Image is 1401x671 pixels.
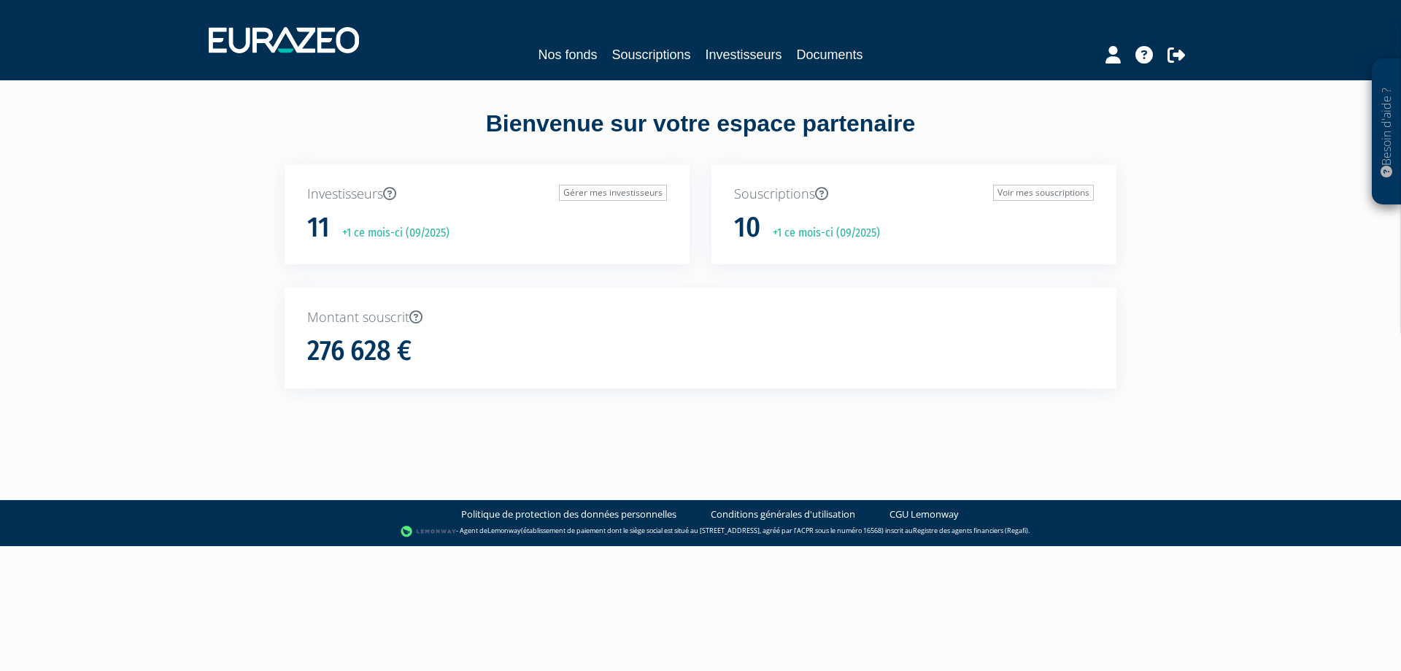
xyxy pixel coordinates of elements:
[209,27,359,53] img: 1732889491-logotype_eurazeo_blanc_rvb.png
[307,308,1094,327] p: Montant souscrit
[15,524,1386,539] div: - Agent de (établissement de paiement dont le siège social est situé au [STREET_ADDRESS], agréé p...
[734,212,760,243] h1: 10
[913,526,1028,535] a: Registre des agents financiers (Regafi)
[559,185,667,201] a: Gérer mes investisseurs
[734,185,1094,204] p: Souscriptions
[307,212,330,243] h1: 11
[487,526,521,535] a: Lemonway
[797,45,863,65] a: Documents
[706,45,782,65] a: Investisseurs
[274,107,1127,164] div: Bienvenue sur votre espace partenaire
[307,336,412,367] h1: 276 628 €
[461,507,676,521] a: Politique de protection des données personnelles
[401,524,457,539] img: logo-lemonway.png
[307,185,667,204] p: Investisseurs
[538,45,597,65] a: Nos fonds
[1378,66,1395,198] p: Besoin d'aide ?
[611,45,690,65] a: Souscriptions
[889,507,959,521] a: CGU Lemonway
[711,507,855,521] a: Conditions générales d'utilisation
[993,185,1094,201] a: Voir mes souscriptions
[763,225,880,242] p: +1 ce mois-ci (09/2025)
[332,225,449,242] p: +1 ce mois-ci (09/2025)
